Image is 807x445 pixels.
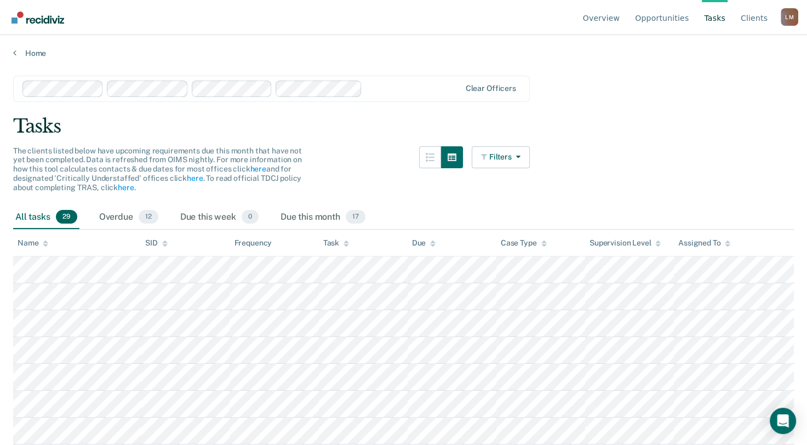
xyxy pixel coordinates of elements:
[472,146,530,168] button: Filters
[589,238,661,248] div: Supervision Level
[234,238,272,248] div: Frequency
[97,206,161,230] div: Overdue12
[781,8,798,26] button: Profile dropdown button
[118,183,134,192] a: here
[13,48,794,58] a: Home
[13,206,79,230] div: All tasks29
[781,8,798,26] div: L M
[501,238,547,248] div: Case Type
[346,210,365,224] span: 17
[770,408,796,434] div: Open Intercom Messenger
[178,206,261,230] div: Due this week0
[12,12,64,24] img: Recidiviz
[18,238,48,248] div: Name
[242,210,259,224] span: 0
[250,164,266,173] a: here
[412,238,436,248] div: Due
[278,206,368,230] div: Due this month17
[678,238,730,248] div: Assigned To
[323,238,349,248] div: Task
[139,210,158,224] span: 12
[466,84,516,93] div: Clear officers
[187,174,203,182] a: here
[145,238,168,248] div: SID
[56,210,77,224] span: 29
[13,115,794,138] div: Tasks
[13,146,302,192] span: The clients listed below have upcoming requirements due this month that have not yet been complet...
